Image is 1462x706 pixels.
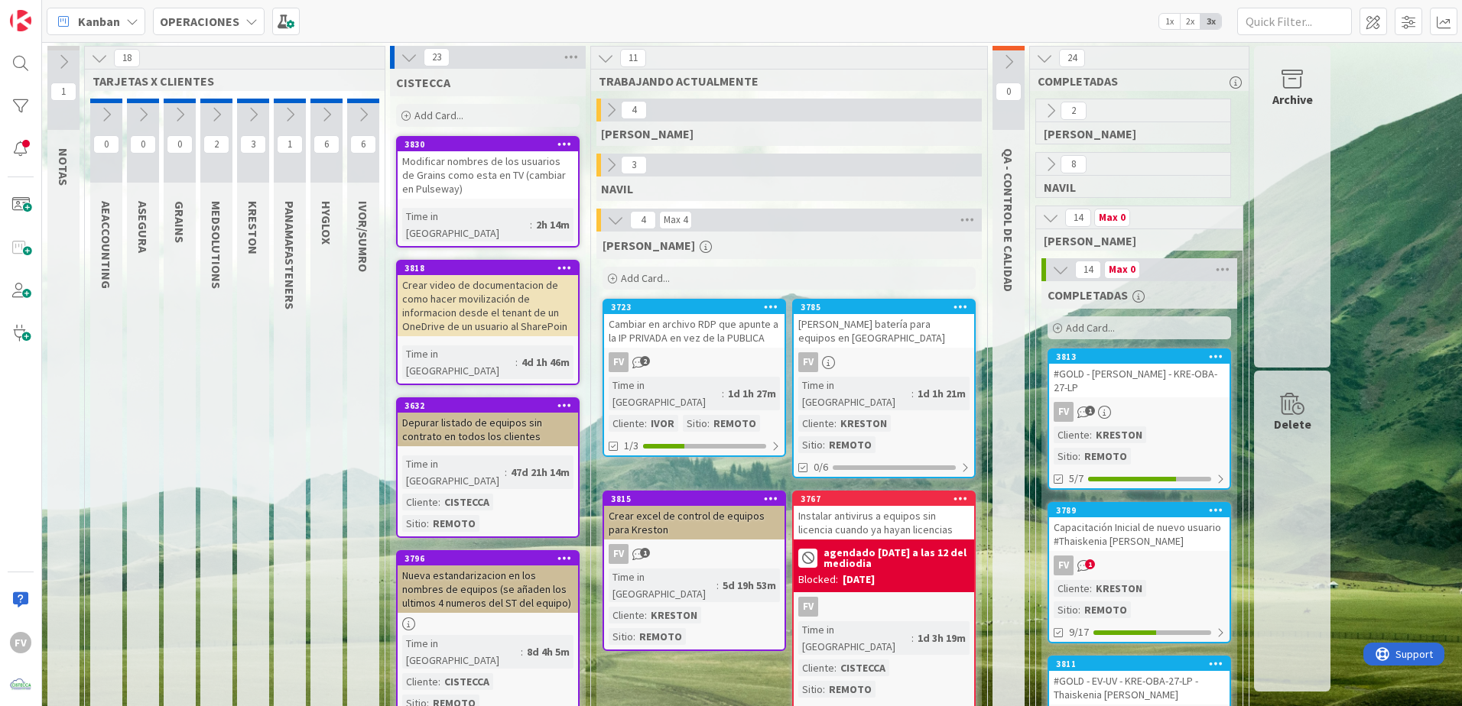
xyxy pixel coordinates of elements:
span: 1/3 [624,438,638,454]
div: 5d 19h 53m [719,577,780,594]
div: Time in [GEOGRAPHIC_DATA] [798,377,911,410]
span: KRESTON [245,201,261,254]
div: Cliente [1054,426,1090,443]
span: TRABAJANDO ACTUALMENTE [599,73,968,89]
span: PANAMAFASTENERS [282,201,297,309]
div: Sitio [402,515,427,532]
div: REMOTO [429,515,479,532]
span: : [707,415,710,432]
div: Cliente [609,415,645,432]
span: AEACCOUNTING [99,201,114,289]
div: FV [1054,555,1074,575]
div: [DATE] [843,572,875,588]
b: OPERACIONES [160,14,239,29]
div: 3632 [404,400,578,411]
div: 3767Instalar antivirus a equipos sin licencia cuando ya hayan licencias [794,492,974,539]
div: Cliente [402,673,438,690]
div: Archive [1272,90,1313,108]
div: Time in [GEOGRAPHIC_DATA] [402,635,521,669]
div: 3785 [794,300,974,314]
div: FV [609,352,629,372]
span: 0 [130,135,156,154]
b: agendado [DATE] a las 12 del mediodia [824,547,970,568]
div: 3632Depurar listado de equipos sin contrato en todos los clientes [398,399,578,446]
div: Time in [GEOGRAPHIC_DATA] [609,568,716,602]
div: 3811 [1056,659,1230,669]
div: Time in [GEOGRAPHIC_DATA] [798,621,911,655]
div: Cliente [609,607,645,623]
div: FV [10,632,31,653]
div: REMOTO [825,681,876,698]
span: 6 [314,135,340,154]
div: 3811 [1049,657,1230,671]
span: 14 [1065,209,1091,227]
div: Max 0 [1099,214,1126,222]
span: 2 [203,135,229,154]
div: #GOLD - EV-UV - KRE-OBA-27-LP - Thaiskenia [PERSON_NAME] [1049,671,1230,704]
div: REMOTO [710,415,760,432]
span: : [1078,448,1080,465]
div: Time in [GEOGRAPHIC_DATA] [402,345,515,379]
span: : [521,643,523,660]
img: avatar [10,675,31,696]
span: : [1090,580,1092,597]
div: KRESTON [647,607,701,623]
span: CISTECCA [396,75,450,90]
div: 3789Capacitación Inicial de nuevo usuario #Thaiskenia [PERSON_NAME] [1049,504,1230,551]
span: ASEGURA [135,201,151,253]
div: FV [604,352,785,372]
span: NAVIL [1044,180,1211,195]
div: 3723Cambiar en archivo RDP que apunte a la IP PRIVADA en vez de la PUBLICA [604,300,785,348]
div: Cliente [798,415,834,432]
span: NOTAS [56,148,71,186]
div: Time in [GEOGRAPHIC_DATA] [402,208,530,241]
div: Nueva estandarizacion en los nombres de equipos (se añaden los ultimos 4 numeros del ST del equipo) [398,565,578,613]
span: 24 [1059,49,1085,67]
div: 3796Nueva estandarizacion en los nombres de equipos (se añaden los ultimos 4 numeros del ST del e... [398,552,578,613]
span: Kanban [78,12,120,31]
span: 1x [1159,14,1180,29]
div: Sitio [798,681,823,698]
div: KRESTON [837,415,891,432]
span: 0 [996,83,1022,101]
div: FV [798,352,818,372]
span: 2x [1180,14,1200,29]
div: Delete [1274,415,1311,433]
div: IVOR [647,415,678,432]
span: 5/7 [1069,471,1084,487]
span: 0 [93,135,119,154]
div: 2h 14m [532,216,573,233]
span: FERNANDO [603,238,695,253]
div: Crear excel de control de equipos para Kreston [604,506,785,539]
span: COMPLETADAS [1038,73,1230,89]
input: Quick Filter... [1237,8,1352,35]
span: : [823,436,825,453]
div: 3632 [398,399,578,413]
div: Time in [GEOGRAPHIC_DATA] [609,377,722,410]
span: QA - CONTROL DE CALIDAD [1001,148,1016,292]
div: 3767 [801,494,974,504]
div: 3815 [611,494,785,504]
div: 3815 [604,492,785,506]
span: 3x [1200,14,1221,29]
span: : [438,494,440,510]
div: 3796 [404,553,578,564]
div: REMOTO [1080,448,1131,465]
div: Time in [GEOGRAPHIC_DATA] [402,455,505,489]
span: 14 [1075,261,1101,279]
div: FV [1049,555,1230,575]
div: 3789 [1056,505,1230,516]
span: Add Card... [1066,321,1115,335]
span: : [1078,601,1080,618]
div: 3813 [1056,351,1230,362]
div: REMOTO [635,628,686,645]
span: 2 [1061,102,1087,120]
div: [PERSON_NAME] batería para equipos en [GEOGRAPHIC_DATA] [794,314,974,348]
span: : [530,216,532,233]
span: MEDSOLUTIONS [209,201,224,289]
div: Modificar nombres de los usuarios de Grains como esta en TV (cambiar en Pulseway) [398,151,578,199]
div: #GOLD - [PERSON_NAME] - KRE-OBA-27-LP [1049,364,1230,397]
span: 4 [621,101,647,119]
span: 11 [620,49,646,67]
div: 3830 [404,139,578,150]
